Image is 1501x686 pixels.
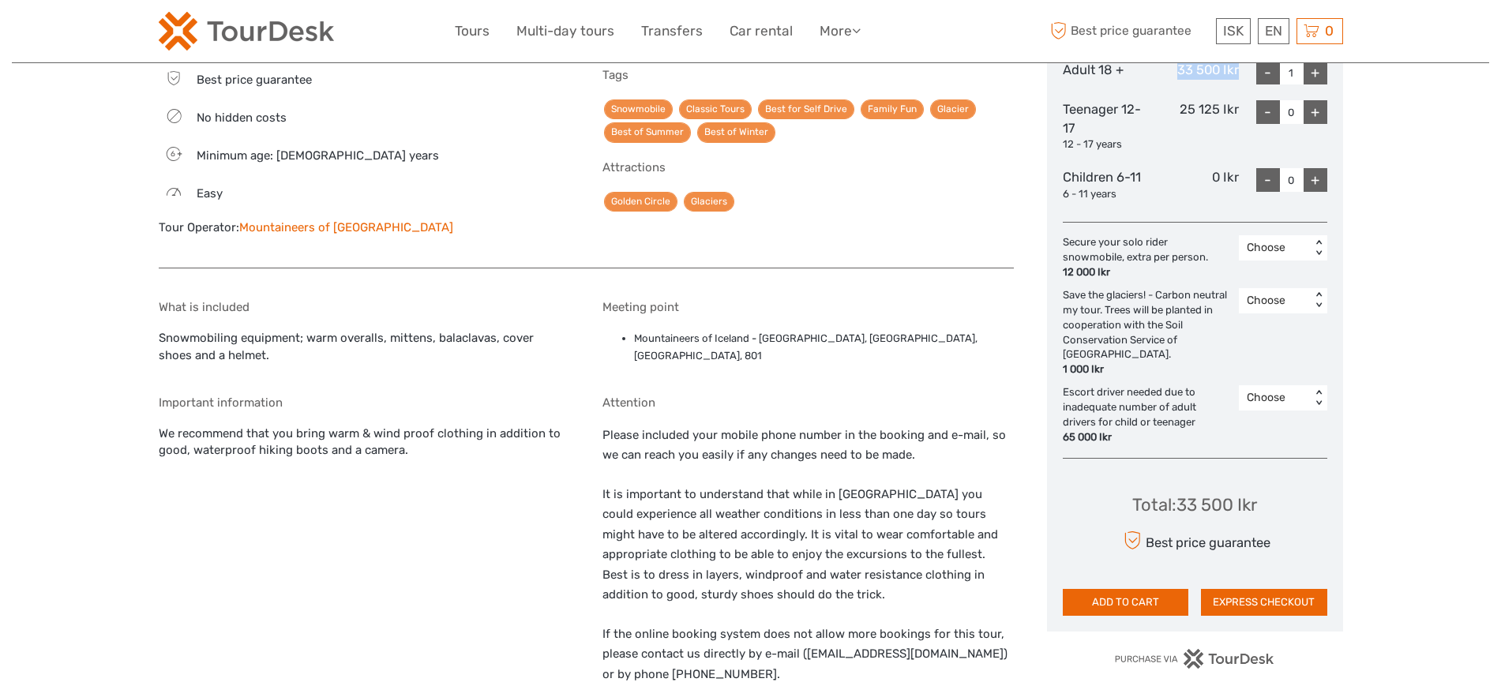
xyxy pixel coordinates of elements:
[1304,100,1327,124] div: +
[930,99,976,119] a: Glacier
[1063,265,1231,280] div: 12 000 Ikr
[197,111,287,125] span: No hidden costs
[1150,61,1239,84] div: 33 500 Ikr
[1323,23,1336,39] span: 0
[679,99,752,119] a: Classic Tours
[730,20,793,43] a: Car rental
[602,425,1014,466] p: Please included your mobile phone number in the booking and e-mail, so we can reach you easily if...
[602,300,1014,314] h5: Meeting point
[455,20,490,43] a: Tours
[602,395,1014,410] h5: Attention
[1223,23,1244,39] span: ISK
[1063,589,1189,616] button: ADD TO CART
[159,395,570,410] h5: Important information
[604,122,691,142] a: Best of Summer
[1063,137,1151,152] div: 12 - 17 years
[1256,168,1280,192] div: -
[1063,288,1239,377] div: Save the glaciers! - Carbon neutral my tour. Trees will be planted in cooperation with the Soil C...
[684,192,734,212] a: Glaciers
[1063,61,1151,84] div: Adult 18 +
[197,186,223,201] span: Easy
[1256,61,1280,84] div: -
[1063,187,1151,202] div: 6 - 11 years
[197,148,439,163] span: Minimum age: [DEMOGRAPHIC_DATA] years
[22,28,178,40] p: We're away right now. Please check back later!
[604,192,677,212] a: Golden Circle
[197,73,312,87] span: Best price guarantee
[602,160,1014,174] h5: Attractions
[1304,168,1327,192] div: +
[634,330,1014,365] li: Mountaineers of Iceland - [GEOGRAPHIC_DATA], [GEOGRAPHIC_DATA], [GEOGRAPHIC_DATA], 801
[820,20,861,43] a: More
[861,99,924,119] a: Family Fun
[1247,390,1303,406] div: Choose
[239,220,453,234] a: Mountaineers of [GEOGRAPHIC_DATA]
[1304,61,1327,84] div: +
[1150,100,1239,152] div: 25 125 Ikr
[604,99,673,119] a: Snowmobile
[697,122,775,142] a: Best of Winter
[758,99,854,119] a: Best for Self Drive
[1063,385,1239,444] div: Escort driver needed due to inadequate number of adult drivers for child or teenager
[1311,293,1325,309] div: < >
[1119,527,1270,554] div: Best price guarantee
[1256,100,1280,124] div: -
[1247,293,1303,309] div: Choose
[1258,18,1289,44] div: EN
[182,24,201,43] button: Open LiveChat chat widget
[1063,362,1231,377] div: 1 000 Ikr
[516,20,614,43] a: Multi-day tours
[602,485,1014,605] p: It is important to understand that while in [GEOGRAPHIC_DATA] you could experience all weather co...
[159,219,570,236] div: Tour Operator:
[1311,240,1325,257] div: < >
[1063,168,1151,201] div: Children 6-11
[641,20,703,43] a: Transfers
[1047,18,1212,44] span: Best price guarantee
[602,68,1014,82] h5: Tags
[161,148,184,159] span: 6
[1114,649,1274,669] img: PurchaseViaTourDesk.png
[1311,390,1325,407] div: < >
[602,624,1014,685] p: If the online booking system does not allow more bookings for this tour, please contact us direct...
[1201,589,1327,616] button: EXPRESS CHECKOUT
[159,300,570,314] h5: What is included
[1150,168,1239,201] div: 0 Ikr
[159,300,570,372] div: Snowmobiling equipment; warm overalls, mittens, balaclavas, cover shoes and a helmet.
[1063,430,1231,445] div: 65 000 Ikr
[1247,240,1303,256] div: Choose
[159,12,334,51] img: 120-15d4194f-c635-41b9-a512-a3cb382bfb57_logo_small.png
[1063,235,1239,280] div: Secure your solo rider snowmobile, extra per person.
[1063,100,1151,152] div: Teenager 12-17
[1132,493,1257,517] div: Total : 33 500 Ikr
